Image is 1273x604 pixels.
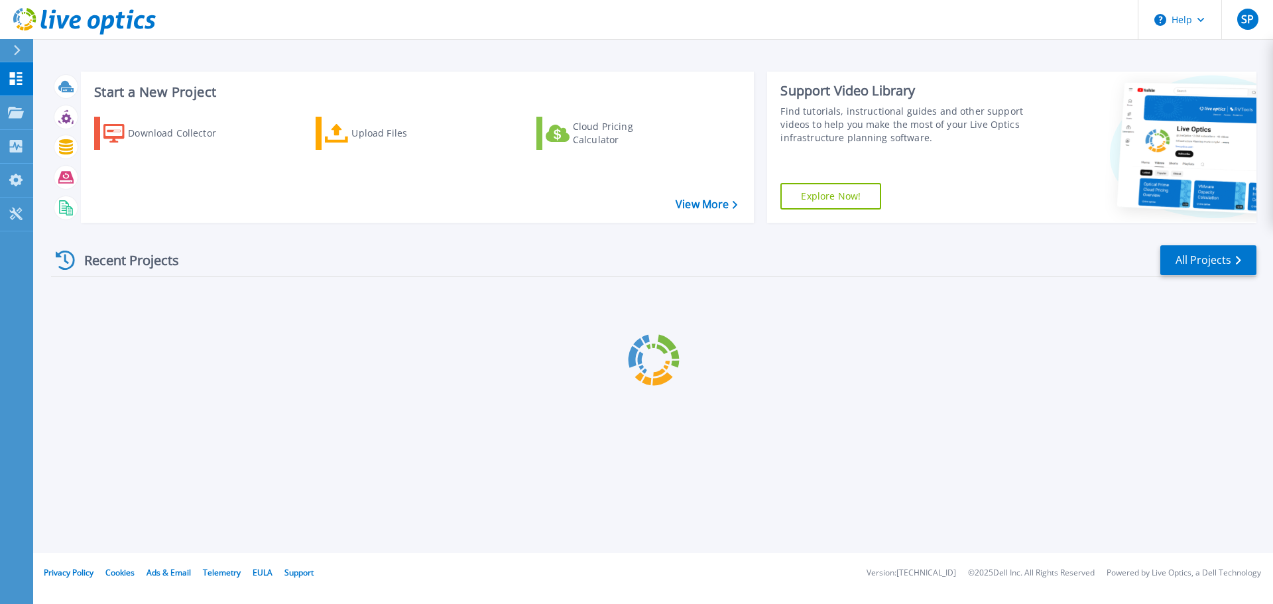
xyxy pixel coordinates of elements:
a: Support [284,567,314,578]
a: Ads & Email [147,567,191,578]
li: Powered by Live Optics, a Dell Technology [1107,569,1261,577]
a: Cloud Pricing Calculator [536,117,684,150]
a: View More [676,198,737,211]
div: Recent Projects [51,244,197,276]
a: Upload Files [316,117,463,150]
div: Upload Files [351,120,457,147]
div: Download Collector [128,120,234,147]
a: Telemetry [203,567,241,578]
h3: Start a New Project [94,85,737,99]
a: Explore Now! [780,183,881,210]
a: Privacy Policy [44,567,93,578]
li: © 2025 Dell Inc. All Rights Reserved [968,569,1095,577]
div: Cloud Pricing Calculator [573,120,679,147]
a: Download Collector [94,117,242,150]
a: Cookies [105,567,135,578]
div: Find tutorials, instructional guides and other support videos to help you make the most of your L... [780,105,1030,145]
a: All Projects [1160,245,1256,275]
li: Version: [TECHNICAL_ID] [867,569,956,577]
div: Support Video Library [780,82,1030,99]
a: EULA [253,567,273,578]
span: SP [1241,14,1254,25]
